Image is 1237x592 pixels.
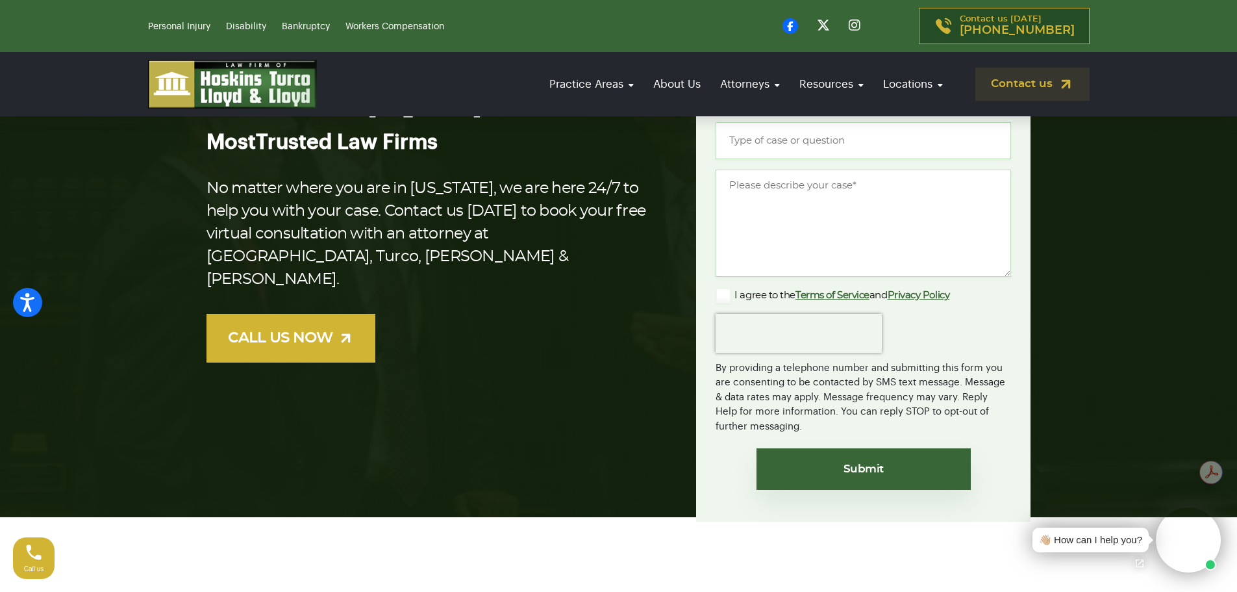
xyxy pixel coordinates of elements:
span: [PHONE_NUMBER] [960,24,1075,37]
a: Practice Areas [543,66,640,103]
iframe: reCAPTCHA [716,314,882,353]
a: Personal Injury [148,22,210,31]
span: Most [206,132,256,153]
a: Workers Compensation [345,22,444,31]
p: Contact us [DATE] [960,15,1075,37]
a: Contact us [DATE][PHONE_NUMBER] [919,8,1090,44]
a: Disability [226,22,266,31]
input: Submit [756,448,971,490]
a: Contact us [975,68,1090,101]
a: Open chat [1126,550,1153,577]
a: Privacy Policy [888,290,950,300]
img: arrow-up-right-light.svg [338,330,354,346]
input: Type of case or question [716,122,1011,159]
label: I agree to the and [716,288,949,303]
a: Resources [793,66,870,103]
span: Call us [24,565,44,573]
img: logo [148,60,317,109]
div: 👋🏼 How can I help you? [1039,533,1142,548]
div: By providing a telephone number and submitting this form you are consenting to be contacted by SM... [716,353,1011,435]
a: About Us [647,66,707,103]
a: CALL US NOW [206,314,375,363]
a: Locations [877,66,949,103]
span: Trusted Law Firms [256,132,438,153]
a: Attorneys [714,66,786,103]
a: Bankruptcy [282,22,330,31]
p: No matter where you are in [US_STATE], we are here 24/7 to help you with your case. Contact us [D... [206,177,655,291]
a: Terms of Service [795,290,869,300]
